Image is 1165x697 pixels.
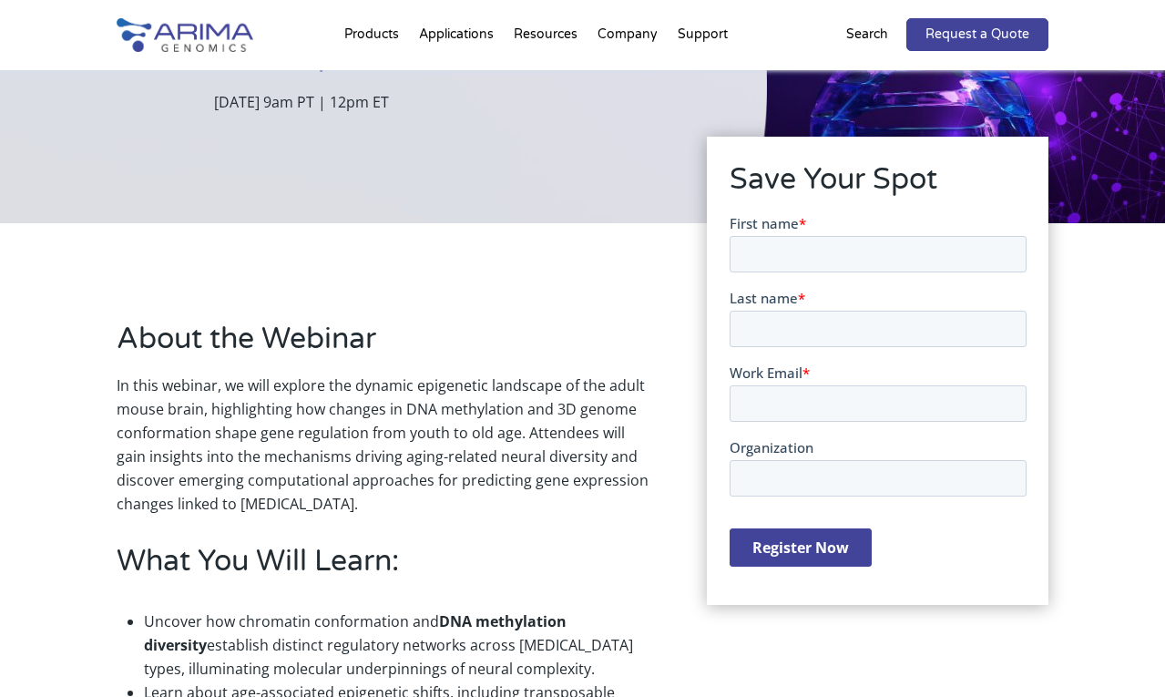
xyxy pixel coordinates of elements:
[730,214,1027,582] iframe: Form 1
[214,90,675,114] p: [DATE] 9am PT | 12pm ET
[117,541,655,596] h2: What You Will Learn:
[117,319,655,374] h2: About the Webinar
[117,374,655,516] p: In this webinar, we will explore the dynamic epigenetic landscape of the adult mouse brain, highl...
[144,610,655,681] li: Uncover how chromatin conformation and establish distinct regulatory networks across [MEDICAL_DAT...
[906,18,1048,51] a: Request a Quote
[730,159,1027,214] h2: Save Your Spot
[846,23,888,46] p: Search
[117,18,253,52] img: Arima-Genomics-logo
